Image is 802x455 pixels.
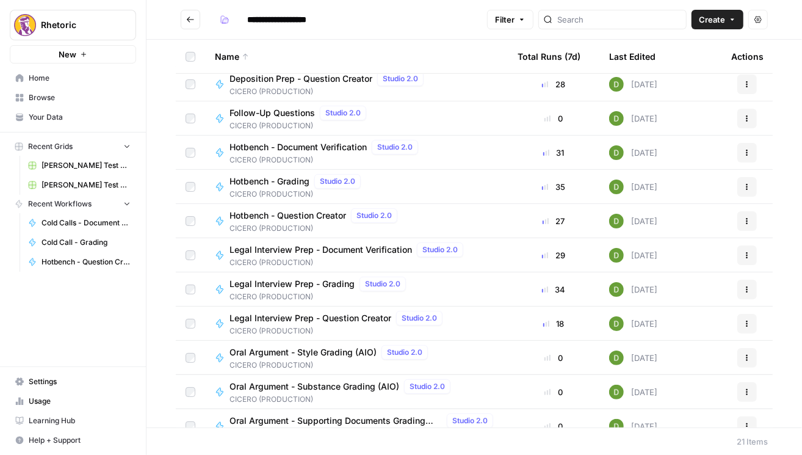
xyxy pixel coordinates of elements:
[215,379,498,405] a: Oral Argument - Substance Grading (AIO)Studio 2.0CICERO (PRODUCTION)
[518,147,590,159] div: 31
[410,381,445,392] span: Studio 2.0
[10,391,136,411] a: Usage
[29,396,131,407] span: Usage
[29,112,131,123] span: Your Data
[609,40,656,73] div: Last Edited
[28,198,92,209] span: Recent Workflows
[10,10,136,40] button: Workspace: Rhetoric
[609,248,624,263] img: 9imwbg9onax47rbj8p24uegffqjq
[23,213,136,233] a: Cold Calls - Document Verification
[59,48,76,60] span: New
[609,77,657,92] div: [DATE]
[495,13,515,26] span: Filter
[518,78,590,90] div: 28
[229,326,447,337] span: CICERO (PRODUCTION)
[609,111,657,126] div: [DATE]
[215,277,498,302] a: Legal Interview Prep - GradingStudio 2.0CICERO (PRODUCTION)
[42,237,131,248] span: Cold Call - Grading
[10,68,136,88] a: Home
[215,208,498,234] a: Hotbench - Question CreatorStudio 2.0CICERO (PRODUCTION)
[29,376,131,387] span: Settings
[29,73,131,84] span: Home
[609,77,624,92] img: 9imwbg9onax47rbj8p24uegffqjq
[215,174,498,200] a: Hotbench - GradingStudio 2.0CICERO (PRODUCTION)
[383,73,418,84] span: Studio 2.0
[609,145,657,160] div: [DATE]
[377,142,413,153] span: Studio 2.0
[365,278,400,289] span: Studio 2.0
[215,140,498,166] a: Hotbench - Document VerificationStudio 2.0CICERO (PRODUCTION)
[320,176,355,187] span: Studio 2.0
[699,13,725,26] span: Create
[731,40,764,73] div: Actions
[609,385,624,399] img: 9imwbg9onax47rbj8p24uegffqjq
[609,282,624,297] img: 9imwbg9onax47rbj8p24uegffqjq
[229,209,346,222] span: Hotbench - Question Creator
[215,413,498,439] a: Oral Argument - Supporting Documents Grading (AIO)Studio 2.0CICERO (PRODUCTION)
[518,420,590,432] div: 0
[325,107,361,118] span: Studio 2.0
[609,145,624,160] img: 9imwbg9onax47rbj8p24uegffqjq
[41,19,115,31] span: Rhetoric
[609,282,657,297] div: [DATE]
[229,244,412,256] span: Legal Interview Prep - Document Verification
[23,175,136,195] a: [PERSON_NAME] Test Workflow - SERP Overview Grid
[518,283,590,296] div: 34
[23,156,136,175] a: [PERSON_NAME] Test Workflow - Copilot Example Grid
[229,155,423,166] span: CICERO (PRODUCTION)
[229,380,399,393] span: Oral Argument - Substance Grading (AIO)
[609,248,657,263] div: [DATE]
[10,137,136,156] button: Recent Grids
[609,316,624,331] img: 9imwbg9onax47rbj8p24uegffqjq
[609,351,657,365] div: [DATE]
[229,312,391,324] span: Legal Interview Prep - Question Creator
[229,141,367,153] span: Hotbench - Document Verification
[356,210,392,221] span: Studio 2.0
[229,278,355,290] span: Legal Interview Prep - Grading
[518,181,590,193] div: 35
[215,106,498,131] a: Follow-Up QuestionsStudio 2.0CICERO (PRODUCTION)
[229,86,428,97] span: CICERO (PRODUCTION)
[10,411,136,431] a: Learning Hub
[28,141,73,152] span: Recent Grids
[10,372,136,391] a: Settings
[518,112,590,125] div: 0
[215,71,498,97] a: Deposition Prep - Question CreatorStudio 2.0CICERO (PRODUCTION)
[452,415,488,426] span: Studio 2.0
[487,10,533,29] button: Filter
[609,111,624,126] img: 9imwbg9onax47rbj8p24uegffqjq
[23,233,136,252] a: Cold Call - Grading
[29,92,131,103] span: Browse
[609,419,657,434] div: [DATE]
[518,249,590,261] div: 29
[229,415,442,427] span: Oral Argument - Supporting Documents Grading (AIO)
[609,385,657,399] div: [DATE]
[229,175,309,187] span: Hotbench - Grading
[215,242,498,268] a: Legal Interview Prep - Document VerificationStudio 2.0CICERO (PRODUCTION)
[215,345,498,371] a: Oral Argument - Style Grading (AIO)Studio 2.0CICERO (PRODUCTION)
[29,415,131,426] span: Learning Hub
[42,257,131,268] span: Hotbench - Question Creator
[518,40,580,73] div: Total Runs (7d)
[518,215,590,227] div: 27
[229,257,468,268] span: CICERO (PRODUCTION)
[181,10,200,29] button: Go back
[229,189,366,200] span: CICERO (PRODUCTION)
[215,311,498,337] a: Legal Interview Prep - Question CreatorStudio 2.0CICERO (PRODUCTION)
[10,195,136,213] button: Recent Workflows
[42,180,131,191] span: [PERSON_NAME] Test Workflow - SERP Overview Grid
[14,14,36,36] img: Rhetoric Logo
[10,88,136,107] a: Browse
[229,291,411,302] span: CICERO (PRODUCTION)
[229,346,377,359] span: Oral Argument - Style Grading (AIO)
[10,45,136,64] button: New
[609,316,657,331] div: [DATE]
[692,10,743,29] button: Create
[215,40,498,73] div: Name
[518,318,590,330] div: 18
[29,435,131,446] span: Help + Support
[229,360,433,371] span: CICERO (PRODUCTION)
[229,120,371,131] span: CICERO (PRODUCTION)
[387,347,422,358] span: Studio 2.0
[737,435,768,448] div: 21 Items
